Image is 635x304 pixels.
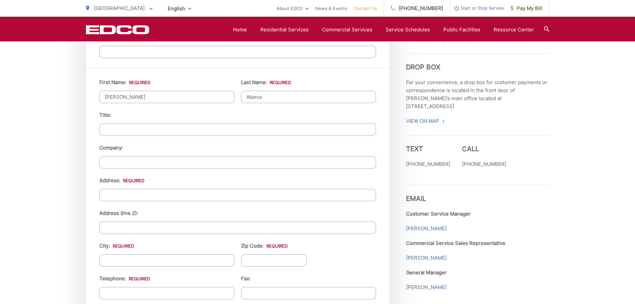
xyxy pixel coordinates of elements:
[99,145,123,151] label: Company:
[354,4,377,12] a: Contact Us
[99,276,150,282] label: Telephone:
[406,53,549,71] h3: Drop Box
[406,117,445,125] a: View On Map
[315,4,347,12] a: News & Events
[99,210,138,216] label: Address (line 2):
[233,26,247,34] a: Home
[406,225,447,233] a: [PERSON_NAME]
[260,26,309,34] a: Residential Services
[241,243,288,249] label: Zip Code:
[386,26,430,34] a: Service Schedules
[99,112,111,118] label: Title:
[94,5,145,11] span: [GEOGRAPHIC_DATA]
[494,26,534,34] a: Resource Center
[86,25,149,34] a: EDCD logo. Return to the homepage.
[443,26,480,34] a: Public Facilities
[163,3,196,14] span: English
[99,178,144,184] label: Address:
[406,269,447,276] strong: General Manager
[406,78,549,110] p: For your convenience, a drop box for customer payments or correspondence is located in the front ...
[241,276,251,282] label: Fax:
[99,243,134,249] label: City:
[406,160,450,168] p: [PHONE_NUMBER]
[511,4,542,12] span: Pay My Bill
[462,160,506,168] p: [PHONE_NUMBER]
[406,283,447,291] a: [PERSON_NAME]
[406,145,450,153] h3: Text
[462,145,506,153] h3: Call
[322,26,372,34] a: Commercial Services
[406,254,447,262] a: [PERSON_NAME]
[406,185,549,203] h3: Email
[99,79,150,85] label: First Name:
[277,4,309,12] a: About EDCO
[241,79,291,85] label: Last Name:
[406,211,471,217] strong: Customer Service Manager
[406,240,505,246] strong: Commercial Service Sales Representative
